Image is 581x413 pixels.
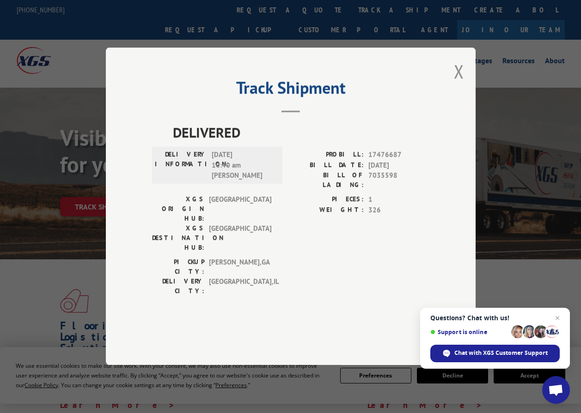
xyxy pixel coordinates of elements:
span: Close chat [552,312,563,323]
span: [GEOGRAPHIC_DATA] [209,195,271,224]
span: DELIVERED [173,122,429,143]
label: PIECES: [291,195,364,205]
label: XGS DESTINATION HUB: [152,224,204,253]
h2: Track Shipment [152,81,429,99]
div: Chat with XGS Customer Support [430,345,560,362]
div: Open chat [542,376,570,404]
span: [GEOGRAPHIC_DATA] , IL [209,277,271,296]
span: 7035598 [368,171,429,190]
span: 326 [368,205,429,215]
label: BILL OF LADING: [291,171,364,190]
label: PICKUP CITY: [152,257,204,277]
label: BILL DATE: [291,160,364,171]
label: PROBILL: [291,150,364,161]
span: 1 [368,195,429,205]
span: [GEOGRAPHIC_DATA] [209,224,271,253]
span: [PERSON_NAME] , GA [209,257,271,277]
span: [DATE] [368,160,429,171]
label: DELIVERY CITY: [152,277,204,296]
span: 17476687 [368,150,429,161]
span: [DATE] 10:40 am [PERSON_NAME] [212,150,274,181]
button: Close modal [454,59,464,84]
label: DELIVERY INFORMATION: [155,150,207,181]
span: Support is online [430,329,508,335]
span: Questions? Chat with us! [430,314,560,322]
label: WEIGHT: [291,205,364,215]
label: XGS ORIGIN HUB: [152,195,204,224]
span: Chat with XGS Customer Support [454,349,548,357]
